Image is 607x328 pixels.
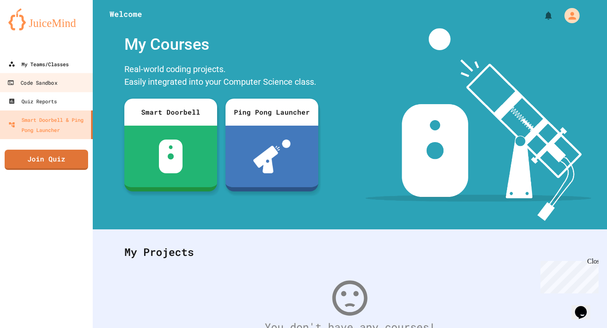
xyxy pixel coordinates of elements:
[8,59,69,69] div: My Teams/Classes
[120,28,322,61] div: My Courses
[8,96,57,106] div: Quiz Reports
[7,78,57,88] div: Code Sandbox
[253,140,291,173] img: ppl-with-ball.png
[120,61,322,92] div: Real-world coding projects. Easily integrated into your Computer Science class.
[528,8,556,23] div: My Notifications
[124,99,217,126] div: Smart Doorbell
[226,99,318,126] div: Ping Pong Launcher
[5,150,88,170] a: Join Quiz
[365,28,591,221] img: banner-image-my-projects.png
[116,236,584,269] div: My Projects
[8,8,84,30] img: logo-orange.svg
[3,3,58,54] div: Chat with us now!Close
[537,258,599,293] iframe: chat widget
[572,294,599,320] iframe: chat widget
[556,6,582,25] div: My Account
[159,140,183,173] img: sdb-white.svg
[8,115,88,135] div: Smart Doorbell & Ping Pong Launcher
